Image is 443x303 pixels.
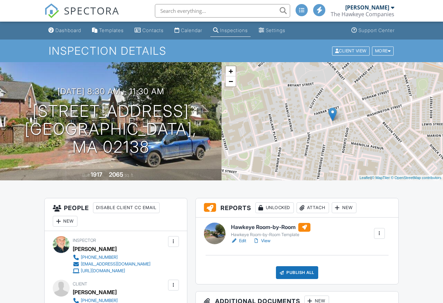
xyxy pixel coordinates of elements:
h1: Inspection Details [49,45,394,57]
span: Client [73,281,87,286]
div: Publish All [276,266,318,279]
a: Leaflet [359,176,371,180]
a: [EMAIL_ADDRESS][DOMAIN_NAME] [73,261,150,268]
div: | [358,175,443,181]
a: Client View [331,48,371,53]
a: © OpenStreetMap contributors [391,176,441,180]
div: [PHONE_NUMBER] [81,255,118,260]
span: sq. ft. [124,173,134,178]
a: Contacts [132,24,166,37]
a: Templates [89,24,126,37]
a: Inspections [210,24,251,37]
h3: [DATE] 8:30 am - 11:30 am [57,87,164,96]
a: Settings [256,24,288,37]
span: SPECTORA [64,3,119,18]
div: Attach [297,202,329,213]
div: [PERSON_NAME] [73,244,117,254]
h3: People [45,198,187,231]
span: Built [82,173,90,178]
div: New [332,202,356,213]
div: [PERSON_NAME] [73,287,117,297]
a: Calendar [172,24,205,37]
div: More [372,46,394,55]
div: Unlocked [255,202,294,213]
div: [PERSON_NAME] [345,4,389,11]
div: Contacts [142,27,164,33]
a: Dashboard [46,24,84,37]
a: Edit [231,237,246,244]
div: 2065 [109,171,123,178]
div: Calendar [181,27,202,33]
div: Hawkeye Room-by-Room Template [231,232,310,237]
div: Dashboard [55,27,81,33]
div: Client View [332,46,370,55]
a: Hawkeye Room-by-Room Hawkeye Room-by-Room Template [231,223,310,238]
h3: Reports [196,198,398,218]
img: The Best Home Inspection Software - Spectora [44,3,59,18]
div: Support Center [358,27,395,33]
a: Zoom out [226,76,236,86]
div: Inspections [220,27,248,33]
a: Zoom in [226,66,236,76]
div: Settings [266,27,285,33]
a: SPECTORA [44,9,119,23]
h1: [STREET_ADDRESS] [GEOGRAPHIC_DATA], MA 02138 [11,102,211,156]
h6: Hawkeye Room-by-Room [231,223,310,232]
input: Search everything... [155,4,290,18]
a: [PHONE_NUMBER] [73,254,150,261]
span: Inspector [73,238,96,243]
div: Disable Client CC Email [93,202,160,213]
div: New [53,216,77,227]
a: © MapTiler [372,176,390,180]
div: 1917 [91,171,102,178]
div: Templates [99,27,124,33]
div: The Hawkeye Companies [331,11,394,18]
div: [EMAIL_ADDRESS][DOMAIN_NAME] [81,261,150,267]
a: View [253,237,271,244]
a: [URL][DOMAIN_NAME] [73,268,150,274]
div: [URL][DOMAIN_NAME] [81,268,125,274]
a: Support Center [349,24,397,37]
